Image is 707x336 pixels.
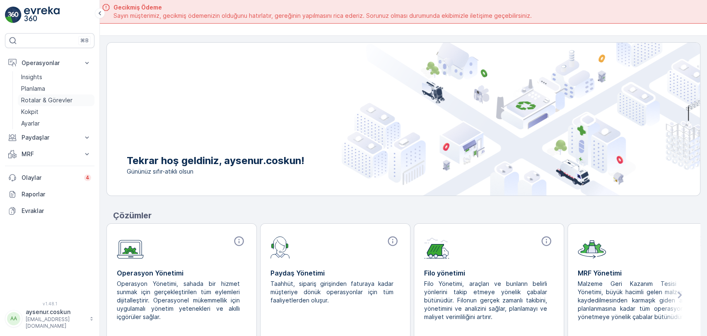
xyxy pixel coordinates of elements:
p: MRF [22,150,78,158]
p: Raporlar [22,190,91,198]
a: Insights [18,71,94,83]
a: Olaylar4 [5,169,94,186]
p: Operasyonlar [22,59,78,67]
p: Tekrar hoş geldiniz, aysenur.coskun! [127,154,304,167]
span: Gecikmiş Ödeme [113,3,532,12]
p: Filo yönetimi [424,268,554,278]
a: Evraklar [5,203,94,219]
a: Raporlar [5,186,94,203]
img: module-icon [424,235,449,259]
img: logo_light-DOdMpM7g.png [24,7,60,23]
p: Evraklar [22,207,91,215]
p: Ayarlar [21,119,40,128]
img: module-icon [117,235,144,259]
p: Rotalar & Görevler [21,96,72,104]
p: Operasyon Yönetimi [117,268,246,278]
p: Planlama [21,85,45,93]
p: [EMAIL_ADDRESS][DOMAIN_NAME] [26,316,85,329]
p: aysenur.coskun [26,308,85,316]
p: Taahhüt, sipariş girişinden faturaya kadar müşteriye dönük operasyonlar için tüm faaliyetlerden o... [270,280,393,305]
button: MRF [5,146,94,162]
a: Planlama [18,83,94,94]
span: v 1.48.1 [5,301,94,306]
button: Operasyonlar [5,55,94,71]
button: Paydaşlar [5,129,94,146]
a: Ayarlar [18,118,94,129]
p: Çözümler [113,209,700,222]
p: Filo Yönetimi, araçları ve bunların belirli yönlerini takip etmeye yönelik çabalar bütünüdür. Fil... [424,280,547,321]
img: city illustration [342,43,700,196]
p: Malzeme Geri Kazanım Tesisi (MRF) Yönetimi, büyük hacimli gelen malzemelerin kaydedilmesinden kar... [578,280,701,321]
img: module-icon [578,235,606,259]
a: Kokpit [18,106,94,118]
span: Gününüz sıfır-atıklı olsun [127,167,304,176]
img: module-icon [270,235,290,259]
p: 4 [86,174,89,181]
div: AA [7,312,20,325]
button: AAaysenur.coskun[EMAIL_ADDRESS][DOMAIN_NAME] [5,308,94,329]
p: Kokpit [21,108,39,116]
p: Operasyon Yönetimi, sahada bir hizmet sunmak için gerçekleştirilen tüm eylemleri dijitalleştirir.... [117,280,240,321]
p: Paydaşlar [22,133,78,142]
span: Sayın müşterimiz, gecikmiş ödemenizin olduğunu hatırlatır, gereğinin yapılmasını rica ederiz. Sor... [113,12,532,20]
p: Olaylar [22,174,79,182]
p: Insights [21,73,42,81]
img: logo [5,7,22,23]
p: ⌘B [80,37,89,44]
p: Paydaş Yönetimi [270,268,400,278]
a: Rotalar & Görevler [18,94,94,106]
